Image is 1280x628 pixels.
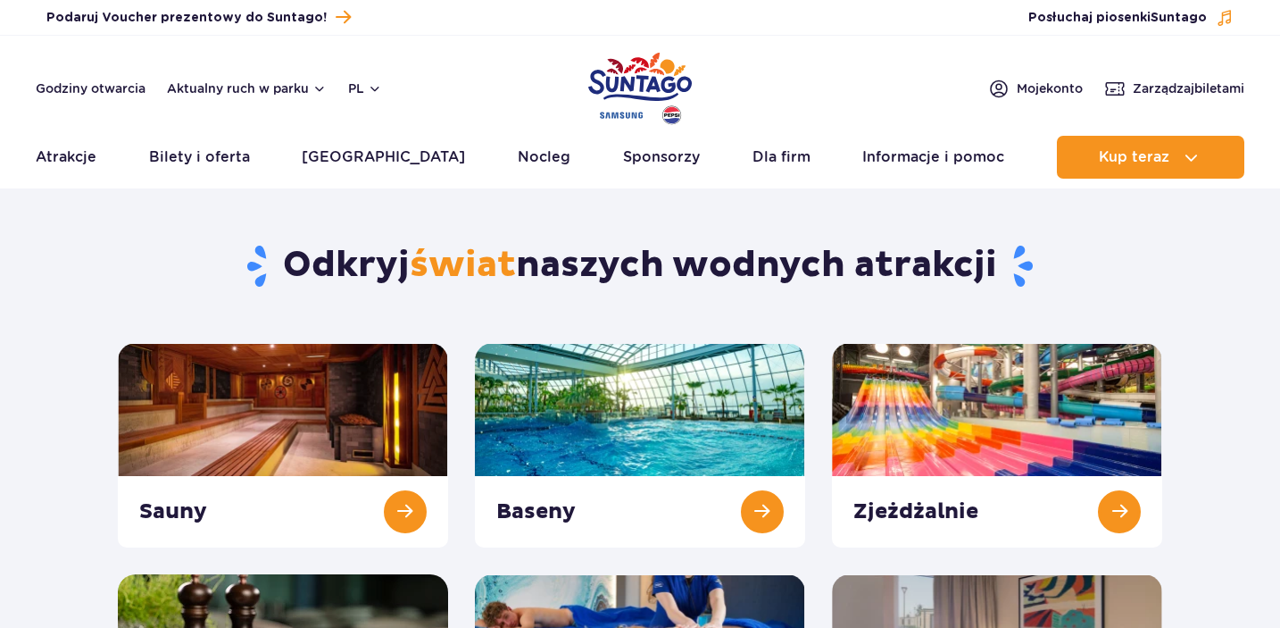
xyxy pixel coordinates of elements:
[518,136,570,179] a: Nocleg
[36,80,145,97] a: Godziny otwarcia
[1028,9,1207,27] span: Posłuchaj piosenki
[623,136,700,179] a: Sponsorzy
[1151,12,1207,24] span: Suntago
[348,80,382,97] button: pl
[46,5,351,29] a: Podaruj Voucher prezentowy do Suntago!
[1028,9,1234,27] button: Posłuchaj piosenkiSuntago
[118,243,1163,289] h1: Odkryj naszych wodnych atrakcji
[1104,78,1244,99] a: Zarządzajbiletami
[302,136,465,179] a: [GEOGRAPHIC_DATA]
[36,136,96,179] a: Atrakcje
[1017,80,1083,97] span: Moje konto
[862,136,1004,179] a: Informacje i pomoc
[46,9,327,27] span: Podaruj Voucher prezentowy do Suntago!
[1057,136,1244,179] button: Kup teraz
[410,243,516,288] span: świat
[1133,80,1244,97] span: Zarządzaj biletami
[149,136,250,179] a: Bilety i oferta
[167,81,327,96] button: Aktualny ruch w parku
[752,136,810,179] a: Dla firm
[988,78,1083,99] a: Mojekonto
[1099,149,1169,165] span: Kup teraz
[588,45,692,127] a: Park of Poland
